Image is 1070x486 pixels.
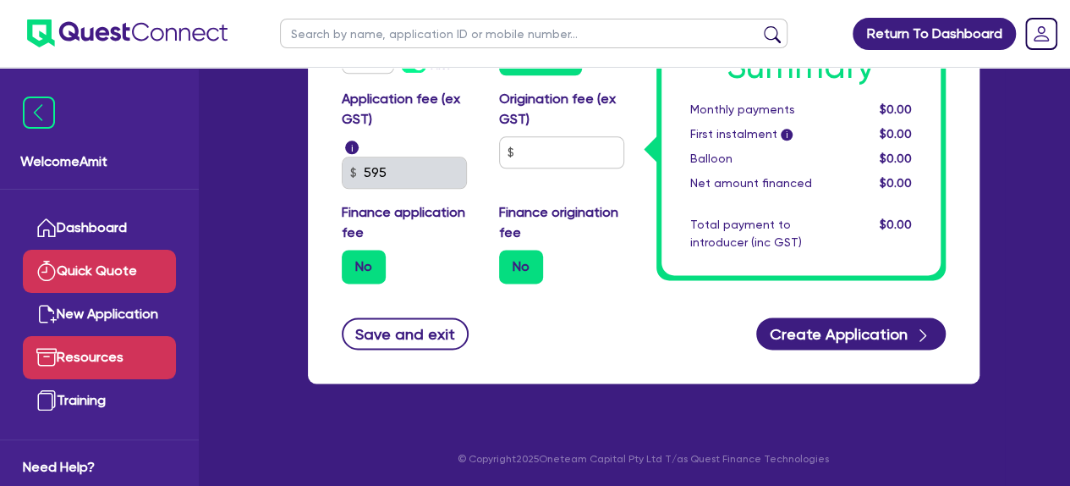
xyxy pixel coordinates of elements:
[342,89,474,130] label: Application fee (ex GST)
[296,451,991,467] p: © Copyright 2025 Oneteam Capital Pty Ltd T/as Quest Finance Technologies
[23,250,176,293] a: Quick Quote
[23,336,176,379] a: Resources
[36,347,57,367] img: resources
[499,202,631,243] label: Finance origination fee
[678,125,842,143] div: First instalment
[280,19,787,48] input: Search by name, application ID or mobile number...
[678,101,842,119] div: Monthly payments
[1019,12,1063,56] a: Dropdown toggle
[879,127,911,141] span: $0.00
[23,293,176,336] a: New Application
[23,379,176,422] a: Training
[36,304,57,324] img: new-application
[678,174,842,192] div: Net amount financed
[756,318,946,350] button: Create Application
[678,216,842,251] div: Total payment to introducer (inc GST)
[853,18,1016,50] a: Return To Dashboard
[879,218,911,231] span: $0.00
[879,152,911,165] span: $0.00
[342,318,469,350] button: Save and exit
[499,250,543,284] label: No
[342,202,474,243] label: Finance application fee
[345,141,359,154] span: i
[678,150,842,168] div: Balloon
[499,89,631,130] label: Origination fee (ex GST)
[27,19,228,47] img: quest-connect-logo-blue
[20,152,178,172] span: Welcome Amit
[23,97,55,129] img: icon-menu-close
[23,207,176,250] a: Dashboard
[23,457,176,478] span: Need Help?
[781,129,793,141] span: i
[36,390,57,411] img: training
[342,250,386,284] label: No
[879,102,911,116] span: $0.00
[879,176,911,190] span: $0.00
[36,261,57,281] img: quick-quote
